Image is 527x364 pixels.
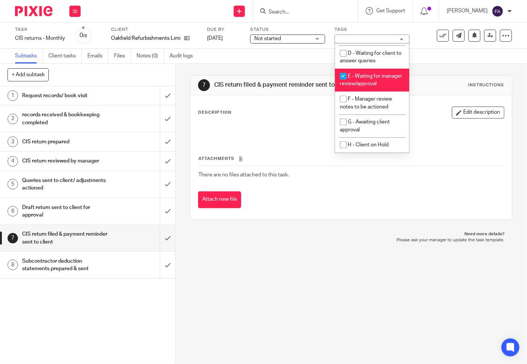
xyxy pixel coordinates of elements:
label: Client [111,27,198,33]
p: Need more details? [198,231,505,237]
span: F - Manager review notes to be actioned [340,96,392,110]
p: Please ask your manager to update the task template. [198,237,505,243]
span: Get Support [376,8,405,14]
div: CIS returns - Monthly [15,35,65,42]
span: D - Waiting for client to answer queries [340,51,401,64]
p: Description [198,110,231,116]
small: /8 [83,34,87,38]
div: 3 [8,137,18,147]
a: Notes (0) [137,49,164,63]
p: [PERSON_NAME] [447,7,488,15]
div: 5 [8,179,18,190]
div: 6 [8,206,18,217]
label: Status [250,27,325,33]
div: 0 [80,31,87,40]
h1: CIS return reviewed by manager [22,155,109,167]
button: + Add subtask [8,68,49,81]
div: 8 [8,260,18,270]
h1: CIS return prepared [22,136,109,147]
button: Edit description [452,107,504,119]
span: E - Waiting for manager review/approval [340,74,402,87]
a: Files [114,49,131,63]
a: Subtasks [15,49,43,63]
img: Pixie [15,6,53,16]
div: 2 [8,114,18,124]
a: Emails [87,49,108,63]
p: Oakfield Refurbishments Limited [111,35,180,42]
div: 4 [8,156,18,167]
input: Search [268,9,335,16]
h1: CIS return filed & payment reminder sent to client [22,229,109,248]
span: There are no files attached to this task. [198,172,289,177]
span: Not started [254,36,281,41]
label: Due by [207,27,241,33]
a: Audit logs [170,49,198,63]
h1: records received & bookkeeping completed [22,109,109,128]
span: Attachments [198,156,234,161]
div: 1 [8,90,18,101]
span: H - Client on Hold [348,142,389,147]
img: svg%3E [492,5,504,17]
a: Client tasks [48,49,82,63]
div: 7 [8,233,18,244]
span: G - Awaiting client approval [340,119,390,132]
h1: Draft return sent to client for approval [22,202,109,221]
h1: CIS return filed & payment reminder sent to client [214,81,367,89]
span: [DATE] [207,36,223,41]
label: Tags [335,27,410,33]
label: Task [15,27,65,33]
button: Attach new file [198,191,241,208]
h1: Request records/ book visit [22,90,109,101]
div: Instructions [468,82,504,88]
h1: Queries sent to client/ adjustments actioned [22,175,109,194]
h1: Subcontractor deduction statements prepared & sent [22,256,109,275]
div: 7 [198,79,210,91]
